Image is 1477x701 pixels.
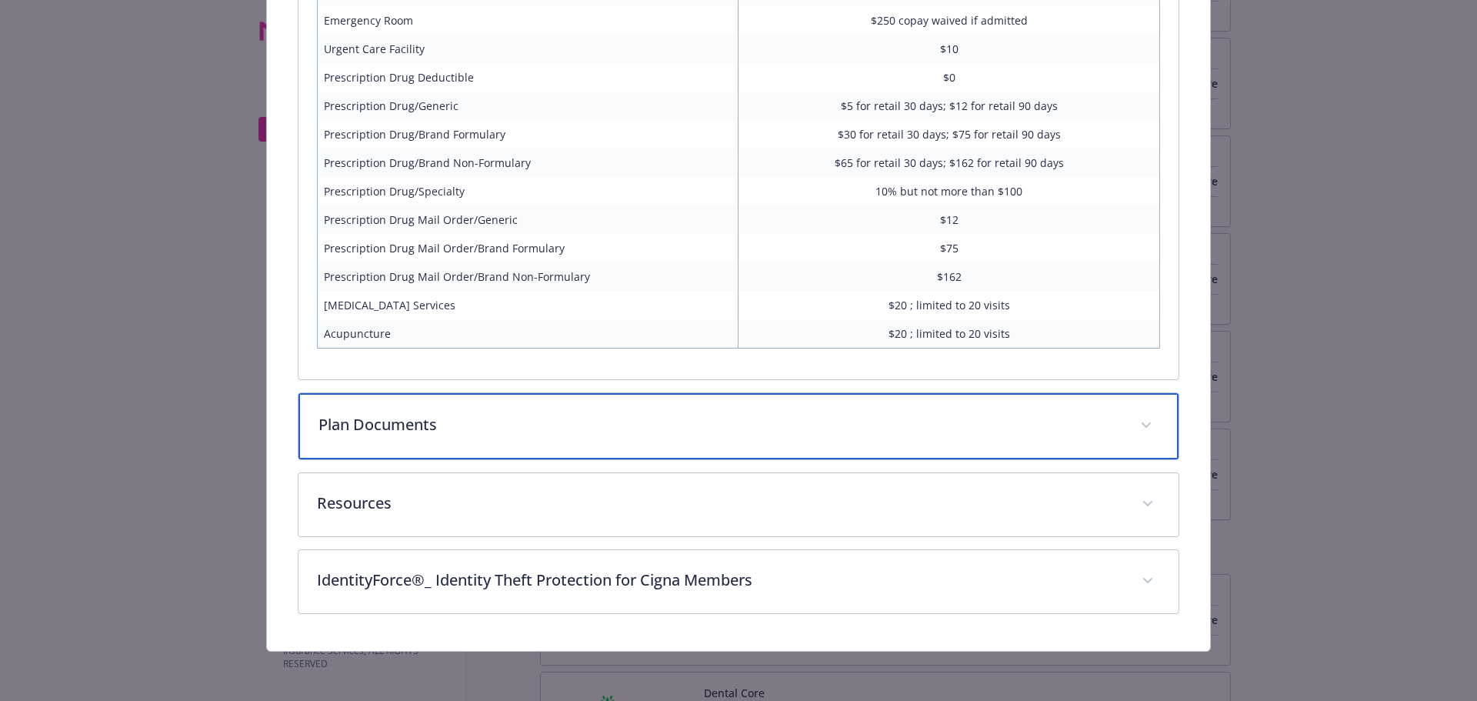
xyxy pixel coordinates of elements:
[317,492,1124,515] p: Resources
[738,35,1160,63] td: $10
[317,205,738,234] td: Prescription Drug Mail Order/Generic
[317,319,738,349] td: Acupuncture
[317,234,738,262] td: Prescription Drug Mail Order/Brand Formulary
[738,291,1160,319] td: $20 ; limited to 20 visits
[738,92,1160,120] td: $5 for retail 30 days; $12 for retail 90 days
[738,63,1160,92] td: $0
[738,319,1160,349] td: $20 ; limited to 20 visits
[317,291,738,319] td: [MEDICAL_DATA] Services
[317,569,1124,592] p: IdentityForce®_ Identity Theft Protection for Cigna Members
[317,35,738,63] td: Urgent Care Facility
[298,473,1179,536] div: Resources
[317,262,738,291] td: Prescription Drug Mail Order/Brand Non-Formulary
[317,149,738,177] td: Prescription Drug/Brand Non-Formulary
[318,413,1122,436] p: Plan Documents
[298,393,1179,459] div: Plan Documents
[317,63,738,92] td: Prescription Drug Deductible
[738,234,1160,262] td: $75
[738,262,1160,291] td: $162
[317,120,738,149] td: Prescription Drug/Brand Formulary
[317,6,738,35] td: Emergency Room
[738,149,1160,177] td: $65 for retail 30 days; $162 for retail 90 days
[738,205,1160,234] td: $12
[738,120,1160,149] td: $30 for retail 30 days; $75 for retail 90 days
[738,6,1160,35] td: $250 copay waived if admitted
[298,550,1179,613] div: IdentityForce®_ Identity Theft Protection for Cigna Members
[317,177,738,205] td: Prescription Drug/Specialty
[317,92,738,120] td: Prescription Drug/Generic
[738,177,1160,205] td: 10% but not more than $100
